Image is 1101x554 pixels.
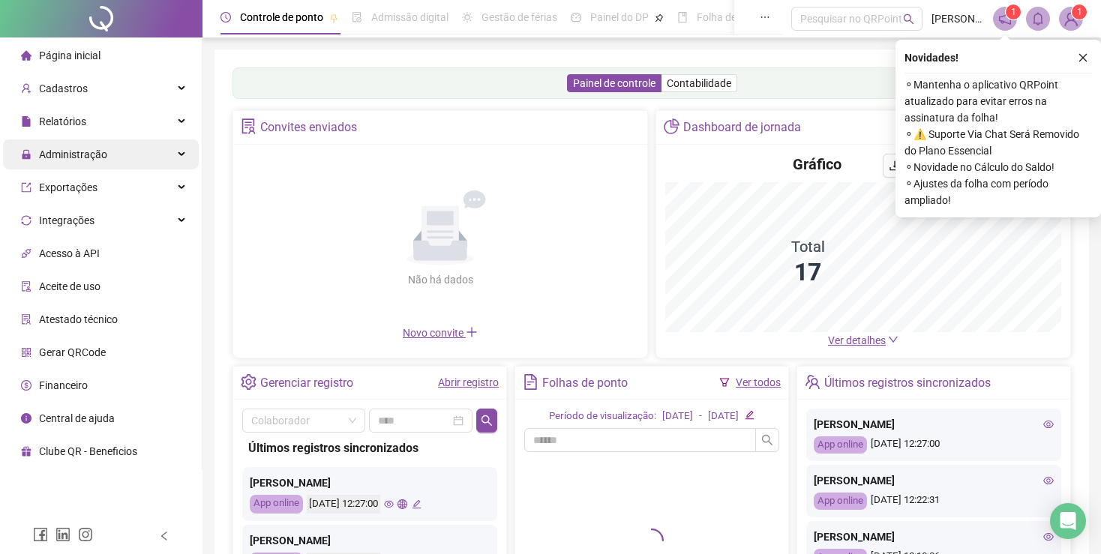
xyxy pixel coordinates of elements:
[21,380,31,391] span: dollar
[248,439,491,457] div: Últimos registros sincronizados
[240,11,323,23] span: Controle de ponto
[573,77,655,89] span: Painel de controle
[250,475,490,491] div: [PERSON_NAME]
[824,370,991,396] div: Últimos registros sincronizados
[664,118,679,134] span: pie-chart
[708,409,739,424] div: [DATE]
[39,247,100,259] span: Acesso à API
[814,436,1054,454] div: [DATE] 12:27:00
[241,374,256,390] span: setting
[481,415,493,427] span: search
[998,12,1012,25] span: notification
[21,413,31,424] span: info-circle
[241,118,256,134] span: solution
[904,76,1092,126] span: ⚬ Mantenha o aplicativo QRPoint atualizado para evitar erros na assinatura da folha!
[931,10,984,27] span: [PERSON_NAME]
[683,115,801,140] div: Dashboard de jornada
[39,346,106,358] span: Gerar QRCode
[21,149,31,160] span: lock
[39,313,118,325] span: Atestado técnico
[662,409,693,424] div: [DATE]
[719,377,730,388] span: filter
[1043,419,1054,430] span: eye
[384,499,394,509] span: eye
[397,499,407,509] span: global
[371,11,448,23] span: Admissão digital
[78,527,93,542] span: instagram
[736,376,781,388] a: Ver todos
[39,280,100,292] span: Aceite de uso
[39,181,97,193] span: Exportações
[21,314,31,325] span: solution
[352,12,362,22] span: file-done
[412,499,421,509] span: edit
[371,271,509,288] div: Não há dados
[1031,12,1045,25] span: bell
[39,214,94,226] span: Integrações
[21,215,31,226] span: sync
[814,472,1054,489] div: [PERSON_NAME]
[329,13,338,22] span: pushpin
[828,334,898,346] a: Ver detalhes down
[699,409,702,424] div: -
[814,493,867,510] div: App online
[39,445,137,457] span: Clube QR - Beneficios
[814,436,867,454] div: App online
[1006,4,1021,19] sup: 1
[220,12,231,22] span: clock-circle
[903,13,914,25] span: search
[889,160,901,172] span: download
[904,159,1092,175] span: ⚬ Novidade no Cálculo do Saldo!
[1078,52,1088,63] span: close
[39,115,86,127] span: Relatórios
[697,11,793,23] span: Folha de pagamento
[21,281,31,292] span: audit
[571,12,581,22] span: dashboard
[21,50,31,61] span: home
[814,529,1054,545] div: [PERSON_NAME]
[904,126,1092,159] span: ⚬ ⚠️ Suporte Via Chat Será Removido do Plano Essencial
[21,83,31,94] span: user-add
[667,77,731,89] span: Contabilidade
[523,374,538,390] span: file-text
[1072,4,1087,19] sup: Atualize o seu contato no menu Meus Dados
[21,248,31,259] span: api
[39,148,107,160] span: Administração
[805,374,820,390] span: team
[1043,532,1054,542] span: eye
[888,334,898,345] span: down
[481,11,557,23] span: Gestão de férias
[904,49,958,66] span: Novidades !
[590,11,649,23] span: Painel do DP
[466,326,478,338] span: plus
[655,13,664,22] span: pushpin
[21,116,31,127] span: file
[814,416,1054,433] div: [PERSON_NAME]
[1077,7,1082,17] span: 1
[39,82,88,94] span: Cadastros
[814,493,1054,510] div: [DATE] 12:22:31
[159,531,169,541] span: left
[760,12,770,22] span: ellipsis
[21,446,31,457] span: gift
[462,12,472,22] span: sun
[403,327,478,339] span: Novo convite
[438,376,499,388] a: Abrir registro
[39,379,88,391] span: Financeiro
[21,347,31,358] span: qrcode
[542,370,628,396] div: Folhas de ponto
[1043,475,1054,486] span: eye
[39,49,100,61] span: Página inicial
[39,412,115,424] span: Central de ajuda
[260,370,353,396] div: Gerenciar registro
[260,115,357,140] div: Convites enviados
[828,334,886,346] span: Ver detalhes
[677,12,688,22] span: book
[549,409,656,424] div: Período de visualização:
[1060,7,1082,30] img: 40352
[250,495,303,514] div: App online
[745,410,754,420] span: edit
[33,527,48,542] span: facebook
[761,434,773,446] span: search
[21,182,31,193] span: export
